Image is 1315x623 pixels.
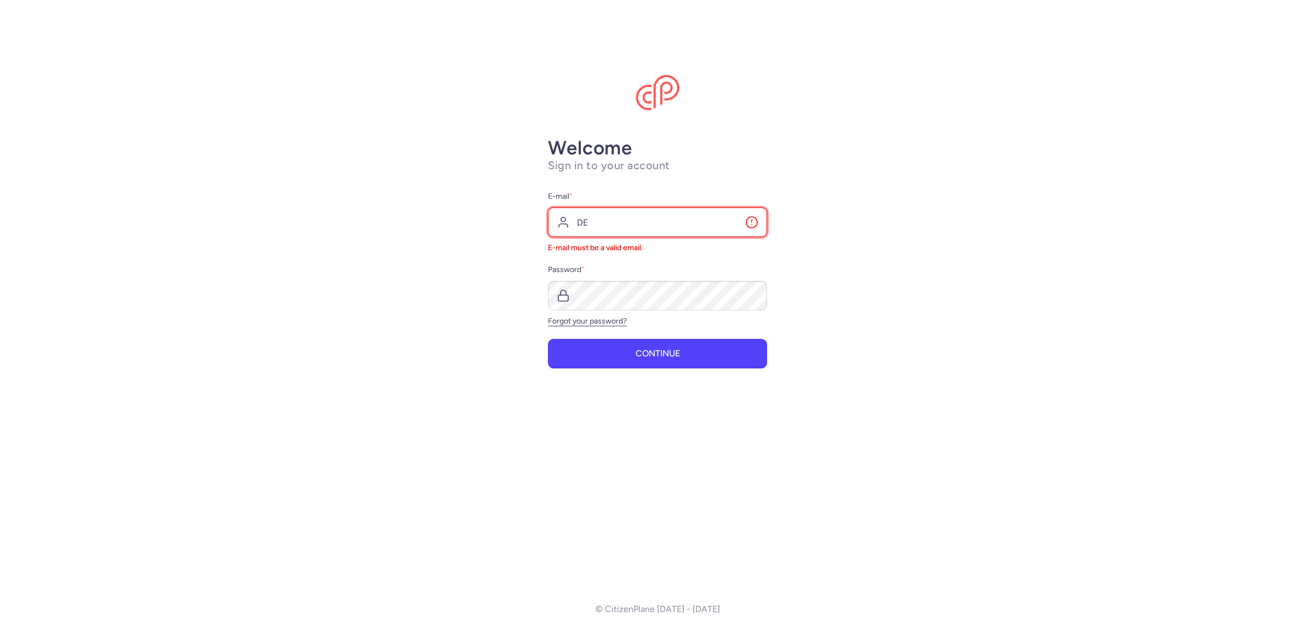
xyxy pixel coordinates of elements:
[548,136,632,159] strong: Welcome
[548,263,767,276] label: Password
[636,75,679,111] img: CitizenPlane logo
[548,339,767,368] button: Continue
[596,604,720,614] p: © CitizenPlane [DATE] - [DATE]
[636,349,680,359] span: Continue
[548,190,767,203] label: E-mail
[548,207,767,237] input: user@example.com
[548,316,627,326] a: Forgot your password?
[548,159,767,172] h1: Sign in to your account
[548,241,767,255] p: e-mail must be a valid email.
